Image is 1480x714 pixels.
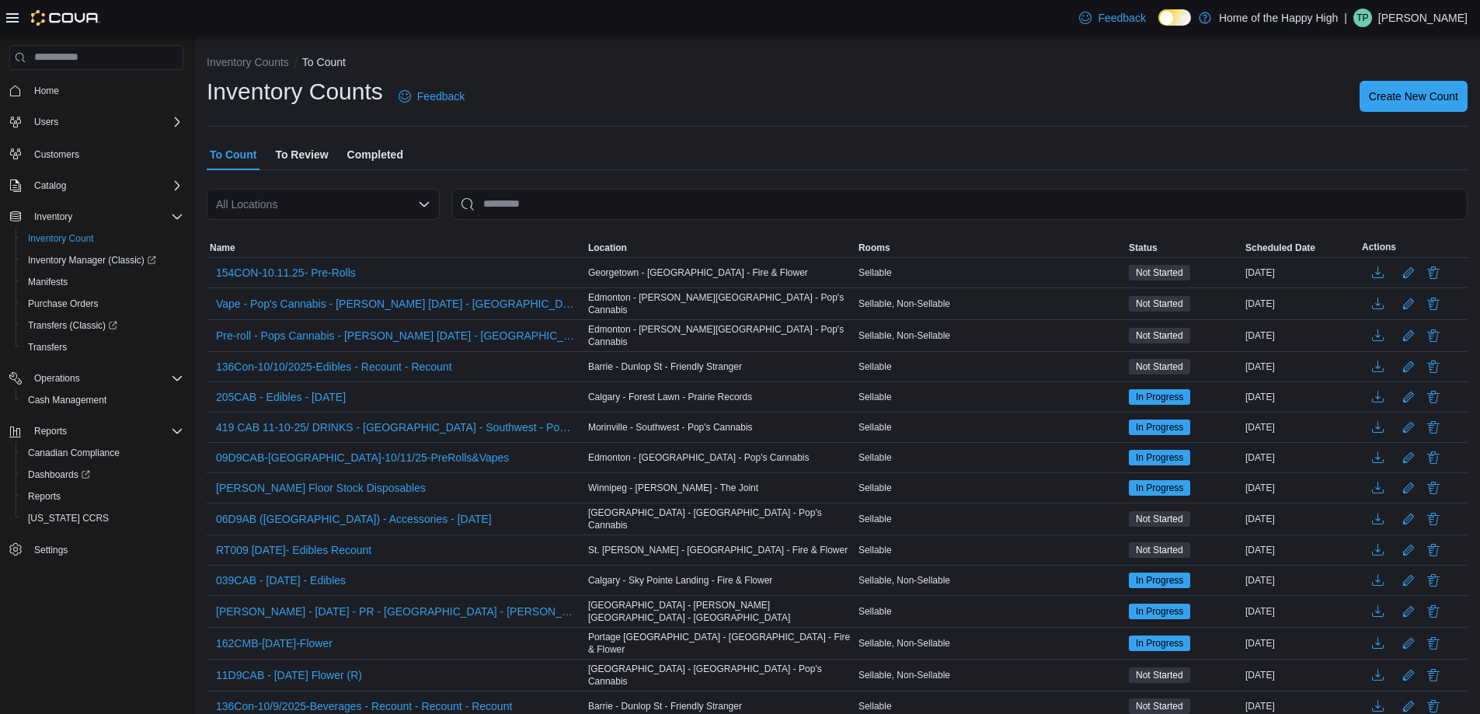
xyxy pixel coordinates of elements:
span: Home [34,85,59,97]
span: Cash Management [22,391,183,409]
span: Not Started [1136,668,1183,682]
span: Purchase Orders [28,298,99,310]
button: Customers [3,142,190,165]
span: In Progress [1136,604,1183,618]
button: Delete [1424,602,1443,621]
a: Manifests [22,273,74,291]
span: 205CAB - Edibles - [DATE] [216,389,346,405]
span: Canadian Compliance [22,444,183,462]
button: 419 CAB 11-10-25/ DRINKS - [GEOGRAPHIC_DATA] - Southwest - Pop's Cannabis [210,416,582,439]
div: Tevin Paul [1353,9,1372,27]
button: Cash Management [16,389,190,411]
span: In Progress [1136,481,1183,495]
a: Dashboards [16,464,190,486]
div: Sellable [855,510,1126,528]
button: Delete [1424,357,1443,376]
button: Users [28,113,64,131]
a: Feedback [1073,2,1151,33]
span: Reports [28,490,61,503]
nav: Complex example [9,73,183,601]
button: Manifests [16,271,190,293]
span: Edmonton - [GEOGRAPHIC_DATA] - Pop's Cannabis [588,451,810,464]
span: Portage [GEOGRAPHIC_DATA] - [GEOGRAPHIC_DATA] - Fire & Flower [588,631,852,656]
div: Sellable, Non-Sellable [855,666,1126,684]
span: Inventory [28,207,183,226]
div: Sellable, Non-Sellable [855,634,1126,653]
span: 11D9CAB - [DATE] Flower (R) [216,667,362,683]
button: Scheduled Date [1242,239,1359,257]
span: In Progress [1136,573,1183,587]
button: Home [3,79,190,102]
span: Transfers (Classic) [28,319,117,332]
span: 09D9CAB-[GEOGRAPHIC_DATA]-10/11/25-PreRolls&Vapes [216,450,509,465]
div: [DATE] [1242,448,1359,467]
span: Dashboards [28,468,90,481]
div: Sellable [855,418,1126,437]
span: Not Started [1136,360,1183,374]
span: Transfers [22,338,183,357]
div: Sellable [855,388,1126,406]
span: Not Started [1136,543,1183,557]
span: In Progress [1129,636,1190,651]
span: Inventory [34,211,72,223]
span: [PERSON_NAME] Floor Stock Disposables [216,480,426,496]
span: RT009 [DATE]- Edibles Recount [216,542,371,558]
span: Edmonton - [PERSON_NAME][GEOGRAPHIC_DATA] - Pop's Cannabis [588,291,852,316]
button: Edit count details [1399,632,1418,655]
button: Inventory [28,207,78,226]
a: Cash Management [22,391,113,409]
button: Delete [1424,294,1443,313]
input: This is a search bar. After typing your query, hit enter to filter the results lower in the page. [452,189,1468,220]
button: Edit count details [1399,355,1418,378]
div: Sellable, Non-Sellable [855,294,1126,313]
button: Delete [1424,263,1443,282]
span: Home [28,81,183,100]
div: [DATE] [1242,634,1359,653]
span: Calgary - Forest Lawn - Prairie Records [588,391,752,403]
button: 162CMB-[DATE]-Flower [210,632,339,655]
button: Operations [3,367,190,389]
a: [US_STATE] CCRS [22,509,115,528]
button: Delete [1424,541,1443,559]
h1: Inventory Counts [207,76,383,107]
button: To Count [302,56,346,68]
span: St. [PERSON_NAME] - [GEOGRAPHIC_DATA] - Fire & Flower [588,544,848,556]
div: [DATE] [1242,326,1359,345]
span: Users [28,113,183,131]
span: 154CON-10.11.25- Pre-Rolls [216,265,356,280]
span: Not Started [1129,667,1190,683]
button: 154CON-10.11.25- Pre-Rolls [210,261,362,284]
button: [PERSON_NAME] Floor Stock Disposables [210,476,432,500]
span: Manifests [28,276,68,288]
span: Inventory Manager (Classic) [22,251,183,270]
button: Delete [1424,634,1443,653]
span: Not Started [1136,297,1183,311]
button: Catalog [3,175,190,197]
div: [DATE] [1242,666,1359,684]
span: Create New Count [1369,89,1458,104]
span: Calgary - Sky Pointe Landing - Fire & Flower [588,574,772,587]
a: Transfers (Classic) [16,315,190,336]
button: Settings [3,538,190,561]
button: Edit count details [1399,569,1418,592]
span: Users [34,116,58,128]
span: Manifests [22,273,183,291]
span: To Count [210,139,256,170]
button: 039CAB - [DATE] - Edibles [210,569,352,592]
div: Sellable, Non-Sellable [855,326,1126,345]
span: Feedback [1098,10,1145,26]
div: [DATE] [1242,510,1359,528]
button: Reports [3,420,190,442]
a: Transfers (Classic) [22,316,124,335]
span: Barrie - Dunlop St - Friendly Stranger [588,360,742,373]
button: Name [207,239,585,257]
button: [US_STATE] CCRS [16,507,190,529]
div: Sellable [855,357,1126,376]
button: Users [3,111,190,133]
span: Status [1129,242,1158,254]
span: In Progress [1129,450,1190,465]
span: Not Started [1129,511,1190,527]
span: [PERSON_NAME] - [DATE] - PR - [GEOGRAPHIC_DATA] - [PERSON_NAME][GEOGRAPHIC_DATA] - [GEOGRAPHIC_DATA] [216,604,576,619]
div: [DATE] [1242,541,1359,559]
